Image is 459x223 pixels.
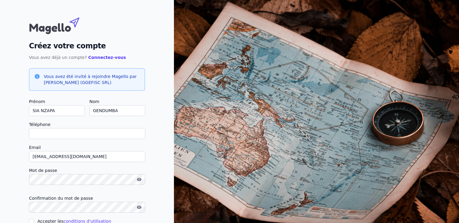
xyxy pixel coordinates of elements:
[89,98,145,105] label: Nom
[88,55,126,60] a: Connectez-vous
[29,98,85,105] label: Prénom
[44,73,140,86] h3: Vous avez été invité à rejoindre Magello par [PERSON_NAME] (GGEFISC SRL)
[29,54,145,61] p: Vous avez déjà un compte?
[29,121,145,128] label: Téléphone
[29,144,145,151] label: Email
[29,15,92,36] img: Magello
[29,40,145,51] h2: Créez votre compte
[29,195,145,202] label: Confirmation du mot de passe
[29,167,145,174] label: Mot de passe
